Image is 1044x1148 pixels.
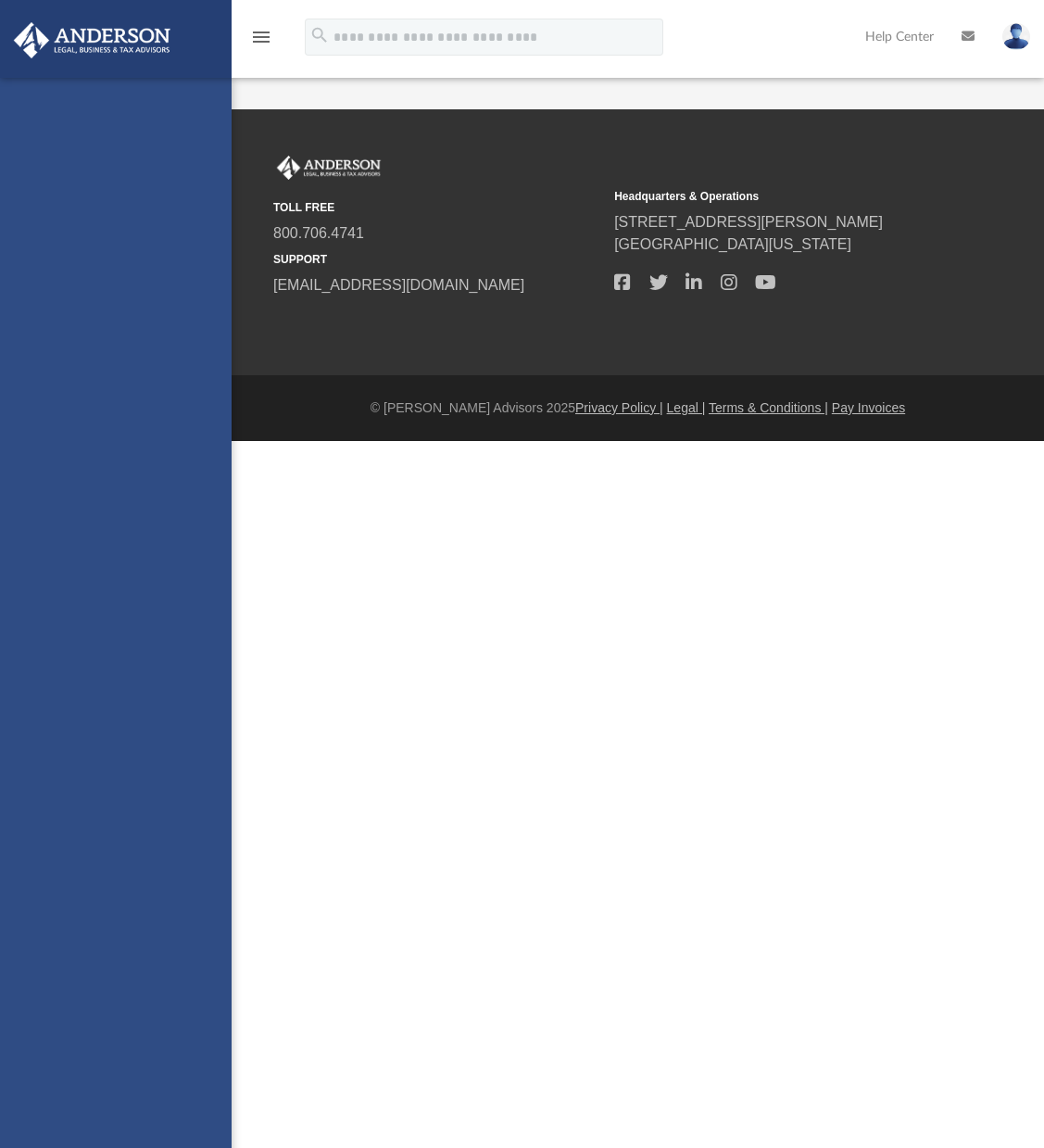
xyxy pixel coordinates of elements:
[614,214,883,230] a: [STREET_ADDRESS][PERSON_NAME]
[575,400,663,415] a: Privacy Policy |
[832,400,905,415] a: Pay Invoices
[614,188,942,205] small: Headquarters & Operations
[614,236,851,252] a: [GEOGRAPHIC_DATA][US_STATE]
[273,156,384,180] img: Anderson Advisors Platinum Portal
[232,398,1044,418] div: © [PERSON_NAME] Advisors 2025
[273,199,601,216] small: TOLL FREE
[309,25,330,45] i: search
[709,400,828,415] a: Terms & Conditions |
[273,225,364,241] a: 800.706.4741
[8,22,176,58] img: Anderson Advisors Platinum Portal
[273,277,524,293] a: [EMAIL_ADDRESS][DOMAIN_NAME]
[250,26,272,48] i: menu
[250,35,272,48] a: menu
[273,251,601,268] small: SUPPORT
[1002,23,1030,50] img: User Pic
[667,400,706,415] a: Legal |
